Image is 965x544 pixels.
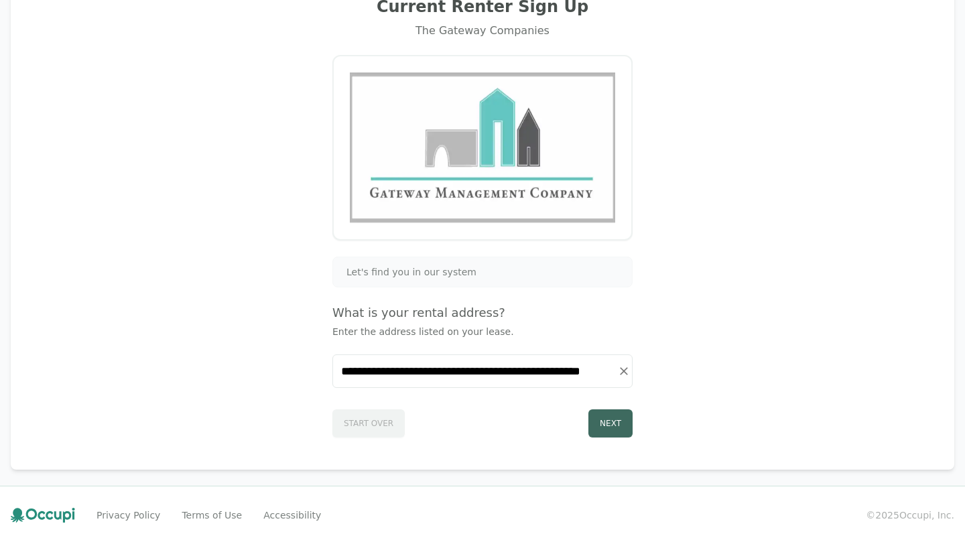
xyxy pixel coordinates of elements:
[346,265,476,279] span: Let's find you in our system
[263,508,321,522] a: Accessibility
[615,362,633,381] button: Clear
[350,72,615,223] img: Gateway Management
[866,508,954,522] small: © 2025 Occupi, Inc.
[182,508,242,522] a: Terms of Use
[96,508,160,522] a: Privacy Policy
[333,355,632,387] input: Start typing...
[588,409,633,437] button: Next
[332,303,633,322] h4: What is your rental address?
[27,23,938,39] div: The Gateway Companies
[332,325,633,338] p: Enter the address listed on your lease.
